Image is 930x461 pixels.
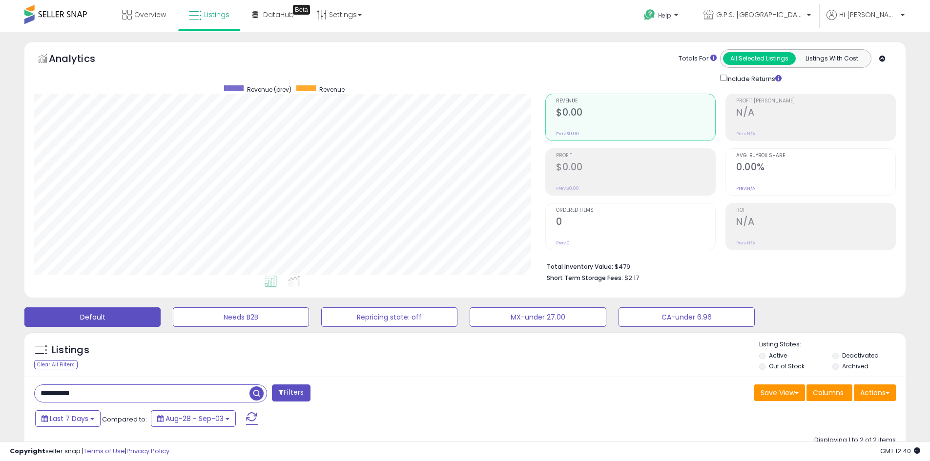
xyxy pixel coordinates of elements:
[151,410,236,427] button: Aug-28 - Sep-03
[736,153,895,159] span: Avg. Buybox Share
[293,5,310,15] div: Tooltip anchor
[679,54,717,63] div: Totals For
[619,307,755,327] button: CA-under 6.96
[470,307,606,327] button: MX-under 27.00
[839,10,898,20] span: Hi [PERSON_NAME]
[50,414,88,423] span: Last 7 Days
[319,85,345,94] span: Revenue
[736,131,755,137] small: Prev: N/A
[134,10,166,20] span: Overview
[842,362,868,370] label: Archived
[556,216,715,229] h2: 0
[769,362,805,370] label: Out of Stock
[636,1,688,32] a: Help
[34,360,78,369] div: Clear All Filters
[556,185,579,191] small: Prev: $0.00
[736,107,895,120] h2: N/A
[713,73,793,84] div: Include Returns
[263,10,294,20] span: DataHub
[83,446,125,456] a: Terms of Use
[52,343,89,357] h5: Listings
[49,52,114,68] h5: Analytics
[556,208,715,213] span: Ordered Items
[806,384,852,401] button: Columns
[736,216,895,229] h2: N/A
[556,131,579,137] small: Prev: $0.00
[723,52,796,65] button: All Selected Listings
[754,384,805,401] button: Save View
[795,52,868,65] button: Listings With Cost
[736,99,895,104] span: Profit [PERSON_NAME]
[547,274,623,282] b: Short Term Storage Fees:
[736,161,895,175] h2: 0.00%
[102,415,147,424] span: Compared to:
[556,240,570,246] small: Prev: 0
[35,410,101,427] button: Last 7 Days
[736,208,895,213] span: ROI
[643,9,656,21] i: Get Help
[813,388,844,398] span: Columns
[272,384,310,401] button: Filters
[759,340,906,349] p: Listing States:
[556,153,715,159] span: Profit
[204,10,229,20] span: Listings
[126,446,169,456] a: Privacy Policy
[247,85,291,94] span: Revenue (prev)
[736,240,755,246] small: Prev: N/A
[827,10,905,32] a: Hi [PERSON_NAME]
[658,11,671,20] span: Help
[880,446,920,456] span: 2025-09-12 12:40 GMT
[814,436,896,445] div: Displaying 1 to 2 of 2 items
[769,351,787,360] label: Active
[321,307,457,327] button: Repricing state: off
[736,185,755,191] small: Prev: N/A
[547,262,613,271] b: Total Inventory Value:
[842,351,879,360] label: Deactivated
[716,10,804,20] span: G.P.S. [GEOGRAPHIC_DATA]
[547,260,889,272] li: $479
[24,307,161,327] button: Default
[165,414,224,423] span: Aug-28 - Sep-03
[624,273,639,282] span: $2.17
[854,384,896,401] button: Actions
[10,447,169,456] div: seller snap | |
[556,99,715,104] span: Revenue
[10,446,45,456] strong: Copyright
[556,161,715,175] h2: $0.00
[556,107,715,120] h2: $0.00
[173,307,309,327] button: Needs B2B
